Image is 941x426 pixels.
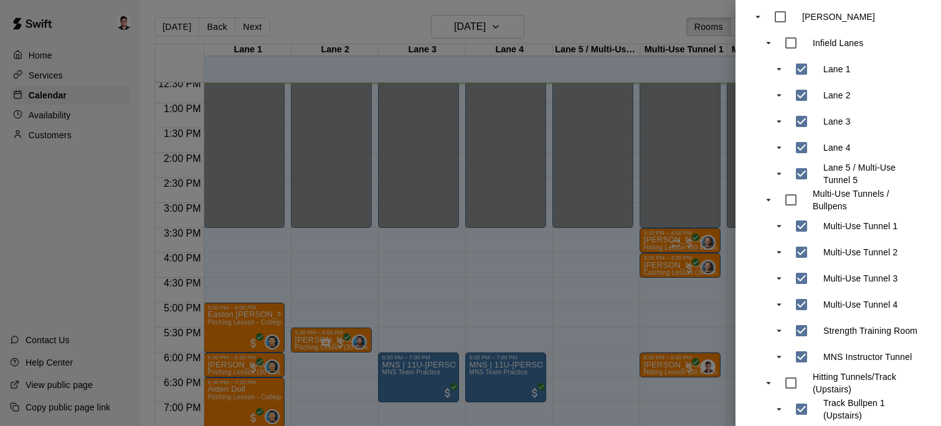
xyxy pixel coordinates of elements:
p: Multi-Use Tunnel 3 [823,272,897,285]
p: Multi-Use Tunnel 4 [823,298,897,311]
p: Lane 3 [823,115,851,128]
p: Lane 2 [823,89,851,102]
p: Track Bullpen 1 (Upstairs) [823,397,924,422]
p: Strength Training Room [823,324,917,337]
p: [PERSON_NAME] [802,11,875,23]
p: Lane 4 [823,141,851,154]
p: Multi-Use Tunnels / Bullpens [813,187,924,212]
p: MNS Instructor Tunnel [823,351,912,363]
p: Infield Lanes [813,37,863,49]
p: Multi-Use Tunnel 1 [823,220,897,232]
p: Multi-Use Tunnel 2 [823,246,897,258]
p: Hitting Tunnels/Track (Upstairs) [813,371,924,395]
p: Lane 5 / Multi-Use Tunnel 5 [823,161,924,186]
p: Lane 1 [823,63,851,75]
